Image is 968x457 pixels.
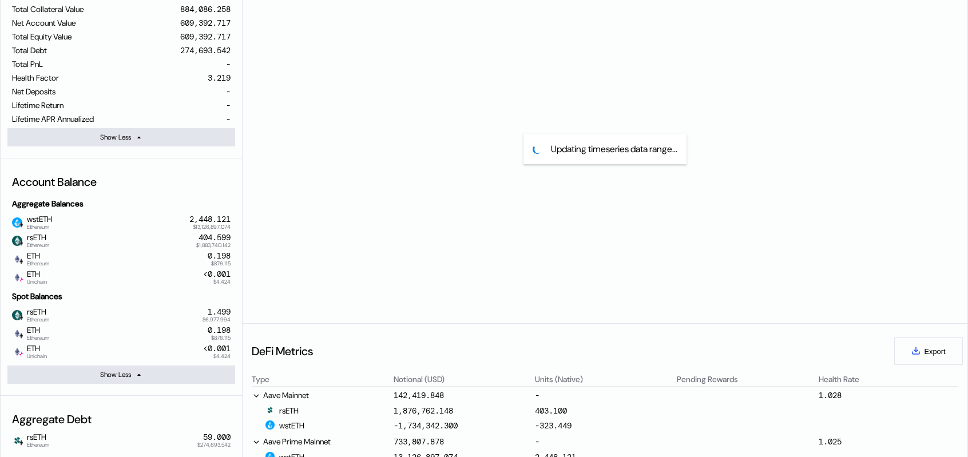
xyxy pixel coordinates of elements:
div: DeFi Metrics [252,344,313,359]
span: Unichain [27,353,47,359]
span: ETH [22,344,47,359]
div: 0.198 [208,251,231,261]
div: 1.028 [819,390,842,400]
img: Icon___Dark.png [12,435,22,446]
span: ETH [22,325,49,340]
div: Aave Mainnet [252,390,391,401]
div: Aave Prime Mainnet [252,436,391,447]
div: Show Less [100,370,131,379]
div: 733,807.878 [394,436,444,447]
span: Ethereum [27,261,49,267]
span: wstETH [22,214,52,229]
div: 0.198 [208,325,231,335]
div: - [226,100,231,110]
img: ethereum.png [12,254,22,264]
div: <0.001 [203,269,231,279]
div: Lifetime Return [12,100,64,110]
div: -1,734,342.300 [394,420,458,431]
div: - [226,114,231,124]
span: Ethereum [27,243,49,248]
div: Type [252,374,269,384]
div: <0.001 [203,344,231,353]
div: Total Debt [12,45,47,55]
div: - [535,436,675,447]
div: Net Deposits [12,86,55,97]
div: Lifetime APR Annualized [12,114,94,124]
div: 1.025 [819,436,842,447]
div: - [535,390,675,401]
div: 2,448.121 [189,214,231,224]
img: svg%3e [18,277,24,283]
div: 404.599 [199,233,231,243]
span: Ethereum [27,317,49,323]
div: - [226,86,231,97]
span: Export [925,347,946,356]
div: Aggregate Balances [7,194,235,213]
span: ETH [22,251,49,266]
div: Total Equity Value [12,31,72,42]
div: rsETH [265,406,299,416]
span: Unichain [27,279,47,285]
span: rsETH [22,432,49,447]
img: svg+xml,%3c [18,259,24,264]
span: Updating timeseries data range... [551,143,677,155]
img: Icon___Dark.png [265,406,275,415]
img: pending [531,142,543,155]
div: Health Factor [12,73,59,83]
button: Export [894,337,963,365]
span: Ethereum [27,224,52,230]
span: rsETH [22,233,49,248]
div: Spot Balances [7,287,235,306]
div: 403.100 [535,406,567,416]
span: $4.424 [213,279,231,285]
div: Notional (USD) [394,374,445,384]
img: ethereum.png [12,347,22,357]
span: $876.115 [211,261,231,267]
span: $4.424 [213,353,231,359]
img: svg+xml,%3c [18,440,24,446]
div: Pending Rewards [677,374,738,384]
img: ethereum.png [12,328,22,339]
div: 884,086.258 [180,4,231,14]
div: -323.449 [535,420,572,431]
img: rseth.jpg [12,310,22,320]
div: Total Collateral Value [12,4,84,14]
div: Units (Native) [535,374,583,384]
span: $1,883,740.142 [196,243,231,248]
div: 609,392.717 [180,18,231,28]
span: ETH [22,269,47,284]
div: wstETH [265,420,304,431]
img: svg%3e [18,351,24,357]
div: 609,392.717 [180,31,231,42]
div: Show Less [100,133,131,142]
div: 59.000 [203,432,231,442]
div: - [226,59,231,69]
span: $13,126,897.074 [193,224,231,230]
div: 1,876,762.148 [394,406,453,416]
div: 3.219 [208,73,231,83]
div: 142,419.848 [394,390,444,400]
img: svg+xml,%3c [18,333,24,339]
img: svg+xml,%3c [18,315,24,320]
div: Health Rate [819,374,859,384]
img: wstETH.png [12,217,22,228]
img: ethereum.png [12,272,22,283]
span: $6,977.994 [203,317,231,323]
img: wstETH.png [265,420,275,430]
button: Show Less [7,128,235,146]
img: rseth.jpg [12,236,22,246]
span: $876.115 [211,335,231,341]
span: rsETH [22,307,49,322]
span: $274,693.542 [197,442,231,448]
button: Show Less [7,365,235,384]
div: Total PnL [12,59,43,69]
span: Ethereum [27,442,49,448]
div: Account Balance [7,170,235,194]
div: 274,693.542 [180,45,231,55]
img: svg+xml,%3c [18,222,24,228]
img: svg+xml,%3c [18,240,24,246]
div: Aggregate Debt [7,407,235,431]
div: 1.499 [208,307,231,317]
div: Net Account Value [12,18,76,28]
span: Ethereum [27,335,49,341]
